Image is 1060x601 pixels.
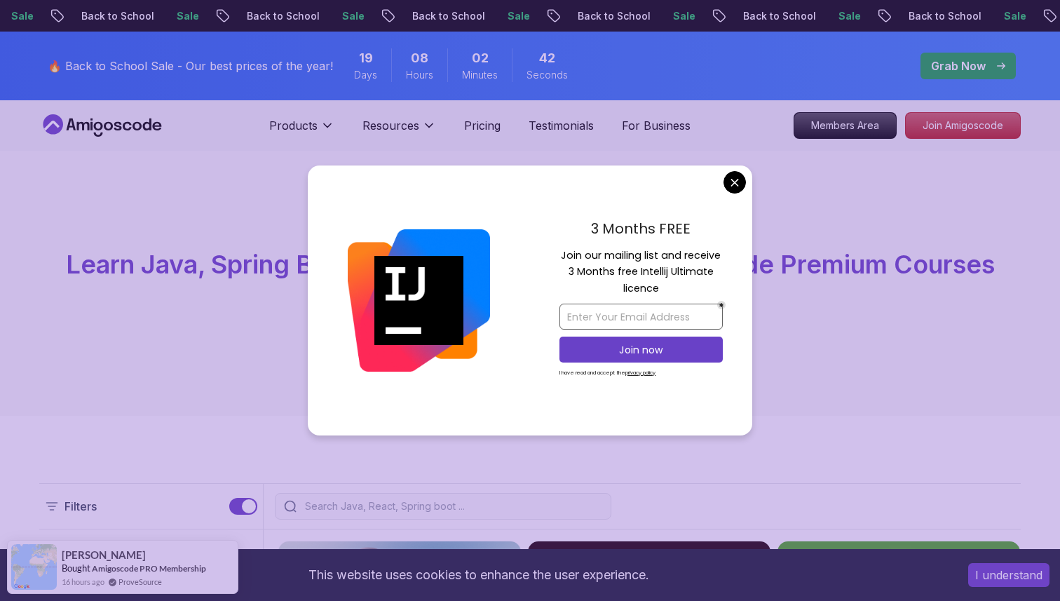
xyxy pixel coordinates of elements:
[165,9,210,23] p: Sale
[411,48,428,68] span: 8 Hours
[406,68,433,82] span: Hours
[362,117,419,134] p: Resources
[827,9,871,23] p: Sale
[62,562,90,574] span: Bought
[359,48,373,68] span: 19 Days
[529,117,594,134] a: Testimonials
[66,249,995,280] span: Learn Java, Spring Boot, DevOps & More with Amigoscode Premium Courses
[269,117,318,134] p: Products
[62,549,146,561] span: [PERSON_NAME]
[472,48,489,68] span: 2 Minutes
[992,9,1037,23] p: Sale
[235,9,330,23] p: Back to School
[526,68,568,82] span: Seconds
[400,9,496,23] p: Back to School
[48,58,333,74] p: 🔥 Back to School Sale - Our best prices of the year!
[968,563,1049,587] button: Accept cookies
[462,68,498,82] span: Minutes
[62,576,104,588] span: 16 hours ago
[464,117,501,134] a: Pricing
[69,9,165,23] p: Back to School
[354,68,377,82] span: Days
[362,117,436,145] button: Resources
[302,499,602,513] input: Search Java, React, Spring boot ...
[905,112,1021,139] a: Join Amigoscode
[622,117,691,134] a: For Business
[269,117,334,145] button: Products
[661,9,706,23] p: Sale
[906,113,1020,138] p: Join Amigoscode
[539,48,555,68] span: 42 Seconds
[931,58,986,74] p: Grab Now
[118,576,162,588] a: ProveSource
[794,113,896,138] p: Members Area
[731,9,827,23] p: Back to School
[11,560,947,590] div: This website uses cookies to enhance the user experience.
[11,544,57,590] img: provesource social proof notification image
[496,9,541,23] p: Sale
[566,9,661,23] p: Back to School
[294,290,766,349] p: Master in-demand skills like Java, Spring Boot, DevOps, React, and more through hands-on, expert-...
[64,498,97,515] p: Filters
[330,9,375,23] p: Sale
[92,563,206,574] a: Amigoscode PRO Membership
[794,112,897,139] a: Members Area
[897,9,992,23] p: Back to School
